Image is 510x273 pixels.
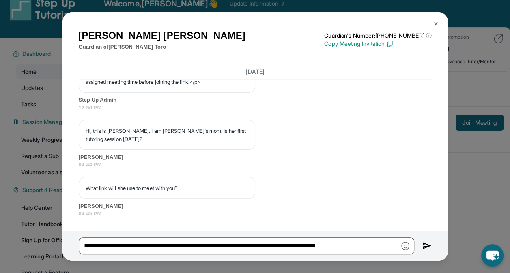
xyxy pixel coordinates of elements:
span: [PERSON_NAME] [79,153,432,161]
p: Copy Meeting Invitation [324,40,431,48]
span: ⓘ [426,32,431,40]
p: Guardian of [PERSON_NAME] Toro [79,43,245,51]
button: chat-button [481,244,504,267]
h3: [DATE] [79,68,432,76]
p: Guardian's Number: [PHONE_NUMBER] [324,32,431,40]
h1: [PERSON_NAME] [PERSON_NAME] [79,28,245,43]
img: Close Icon [433,21,439,28]
span: 12:56 PM [79,104,432,112]
p: What link will she use to meet with you? [86,184,248,192]
p: Hi, this is [PERSON_NAME]. I am [PERSON_NAME]'s mom. Is her first tutoring session [DATE]? [86,127,248,143]
img: Send icon [422,241,432,251]
img: Copy Icon [386,40,394,47]
span: 04:44 PM [79,161,432,169]
img: Emoji [401,242,409,250]
span: Step Up Admin [79,96,432,104]
span: 04:45 PM [79,210,432,218]
span: [PERSON_NAME] [79,202,432,210]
